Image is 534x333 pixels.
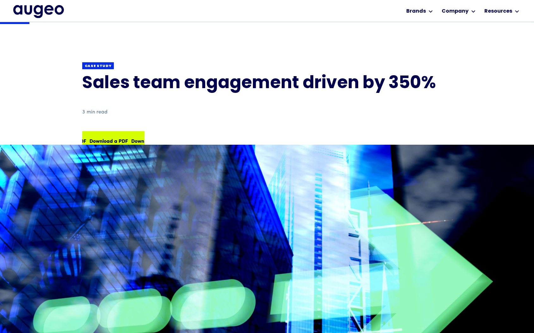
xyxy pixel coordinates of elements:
div: Download a PDF [143,137,181,144]
div: Resources [484,8,512,15]
a: Download a PDFDownload a PDFDownload a PDF [82,131,144,150]
div: Download a PDF [101,137,140,144]
a: home [13,5,64,18]
div: Download a PDF [59,137,98,144]
div: 3 [82,108,85,116]
div: Brands [406,8,426,15]
div: Company [442,8,469,15]
div: min read [87,108,107,116]
h1: Sales team engagement driven by 350% [82,75,452,93]
div: Case study [85,64,112,69]
img: Augeo's full logo in midnight blue. [13,5,64,18]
